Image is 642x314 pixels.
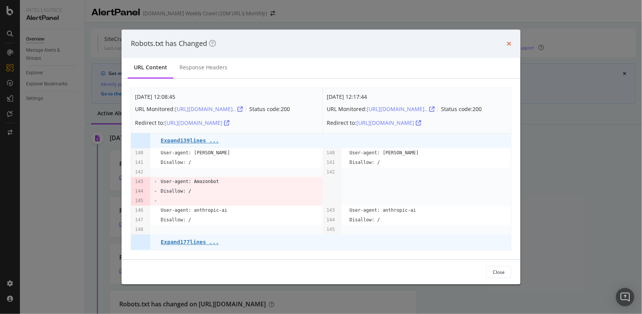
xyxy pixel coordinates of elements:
pre: User-agent: Amazonbot [161,177,219,187]
pre: Expand 139 lines ... [161,137,219,144]
div: Open Intercom Messenger [616,288,634,306]
pre: 142 [135,168,143,177]
button: [URL][DOMAIN_NAME] [356,117,421,129]
pre: - [154,196,157,206]
pre: 148 [135,225,143,235]
pre: Expand 177 lines ... [161,239,219,245]
pre: Disallow: / [349,158,380,168]
pre: User-agent: anthropic-ai [161,206,227,216]
div: Redirect to: [327,117,482,129]
pre: 144 [135,187,143,196]
div: Redirect to: [135,117,290,129]
pre: Disallow: / [161,216,191,225]
pre: 145 [135,196,143,206]
div: [DATE] 12:08:45 [135,92,290,101]
pre: User-agent: [PERSON_NAME] [349,149,419,158]
pre: Disallow: / [161,158,191,168]
pre: Disallow: / [349,216,380,225]
pre: 146 [135,206,143,216]
div: modal [122,29,520,284]
div: URL Monitored: Status code: 200 [135,103,290,115]
div: URL Monitored: Status code: 200 [327,103,482,115]
pre: 140 [135,149,143,158]
div: URL Content [134,64,167,71]
a: [URL][DOMAIN_NAME].. [175,105,243,113]
pre: Disallow: / [161,187,191,196]
pre: - [154,177,157,187]
div: Response Headers [179,64,227,71]
pre: 143 [326,206,335,216]
pre: User-agent: anthropic-ai [349,206,416,216]
pre: 142 [326,168,335,177]
a: [URL][DOMAIN_NAME] [356,119,421,126]
div: Robots.txt has Changed [131,39,216,49]
pre: 145 [326,225,335,235]
button: [URL][DOMAIN_NAME] [165,117,229,129]
div: Close [493,269,505,275]
div: [DATE] 12:17:44 [327,92,482,101]
pre: 140 [326,149,335,158]
pre: 141 [326,158,335,168]
pre: 141 [135,158,143,168]
button: Close [486,266,511,278]
pre: - [154,187,157,196]
pre: 147 [135,216,143,225]
pre: User-agent: [PERSON_NAME] [161,149,230,158]
pre: 143 [135,177,143,187]
div: times [507,39,511,49]
a: [URL][DOMAIN_NAME].. [367,105,435,113]
pre: 144 [326,216,335,225]
button: [URL][DOMAIN_NAME].. [175,103,243,115]
a: [URL][DOMAIN_NAME] [165,119,229,126]
button: [URL][DOMAIN_NAME].. [367,103,435,115]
